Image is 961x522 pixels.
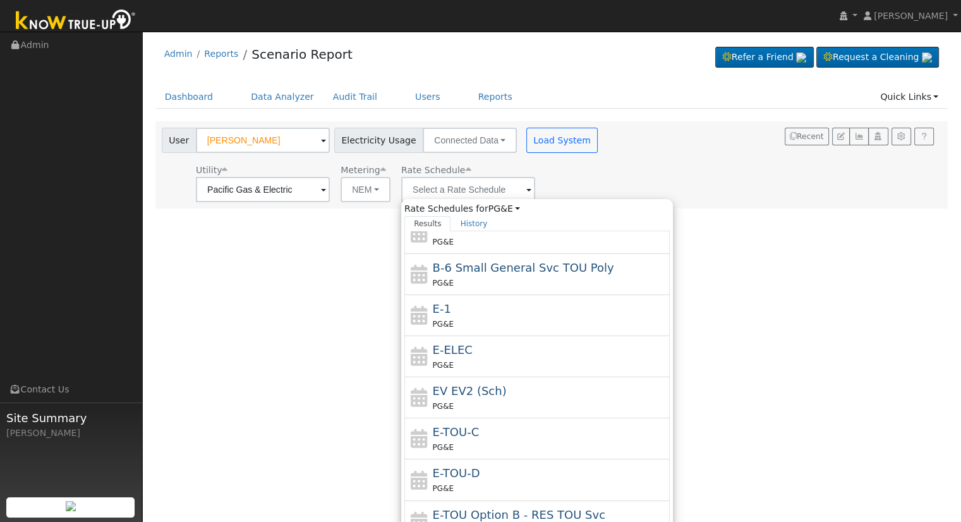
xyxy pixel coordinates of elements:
[66,501,76,511] img: retrieve
[816,47,939,68] a: Request a Cleaning
[196,164,330,177] div: Utility
[469,85,522,109] a: Reports
[251,47,353,62] a: Scenario Report
[433,402,454,411] span: PG&E
[404,202,520,215] span: Rate Schedules for
[334,128,423,153] span: Electricity Usage
[433,261,614,274] span: B-6 Small General Service TOU Poly Phase
[922,52,932,63] img: retrieve
[433,320,454,329] span: PG&E
[868,128,888,145] button: Login As
[433,279,454,288] span: PG&E
[204,49,238,59] a: Reports
[401,165,471,175] span: Alias: None
[715,47,814,68] a: Refer a Friend
[433,343,473,356] span: E-ELEC
[450,216,497,231] a: History
[241,85,323,109] a: Data Analyzer
[423,128,517,153] button: Connected Data
[891,128,911,145] button: Settings
[6,427,135,440] div: [PERSON_NAME]
[404,216,451,231] a: Results
[433,425,480,439] span: E-TOU-C
[433,443,454,452] span: PG&E
[433,302,451,315] span: E-1
[914,128,934,145] a: Help Link
[796,52,806,63] img: retrieve
[526,128,598,153] button: Load System
[9,7,142,35] img: Know True-Up
[832,128,850,145] button: Edit User
[433,220,636,233] span: B-19 Medium General Demand TOU (Secondary) Mandatory
[433,361,454,370] span: PG&E
[849,128,869,145] button: Multi-Series Graph
[488,203,521,214] a: PG&E
[401,177,535,202] input: Select a Rate Schedule
[874,11,948,21] span: [PERSON_NAME]
[196,177,330,202] input: Select a Utility
[164,49,193,59] a: Admin
[323,85,387,109] a: Audit Trail
[433,484,454,493] span: PG&E
[341,177,390,202] button: NEM
[785,128,829,145] button: Recent
[162,128,196,153] span: User
[433,384,507,398] span: Electric Vehicle EV2 (Sch)
[406,85,450,109] a: Users
[6,410,135,427] span: Site Summary
[196,128,330,153] input: Select a User
[155,85,223,109] a: Dashboard
[871,85,948,109] a: Quick Links
[433,466,480,480] span: E-TOU-D
[433,508,605,521] span: E-TOU Option B - Residential Time of Use Service (All Baseline Regions)
[341,164,390,177] div: Metering
[433,238,454,246] span: PG&E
